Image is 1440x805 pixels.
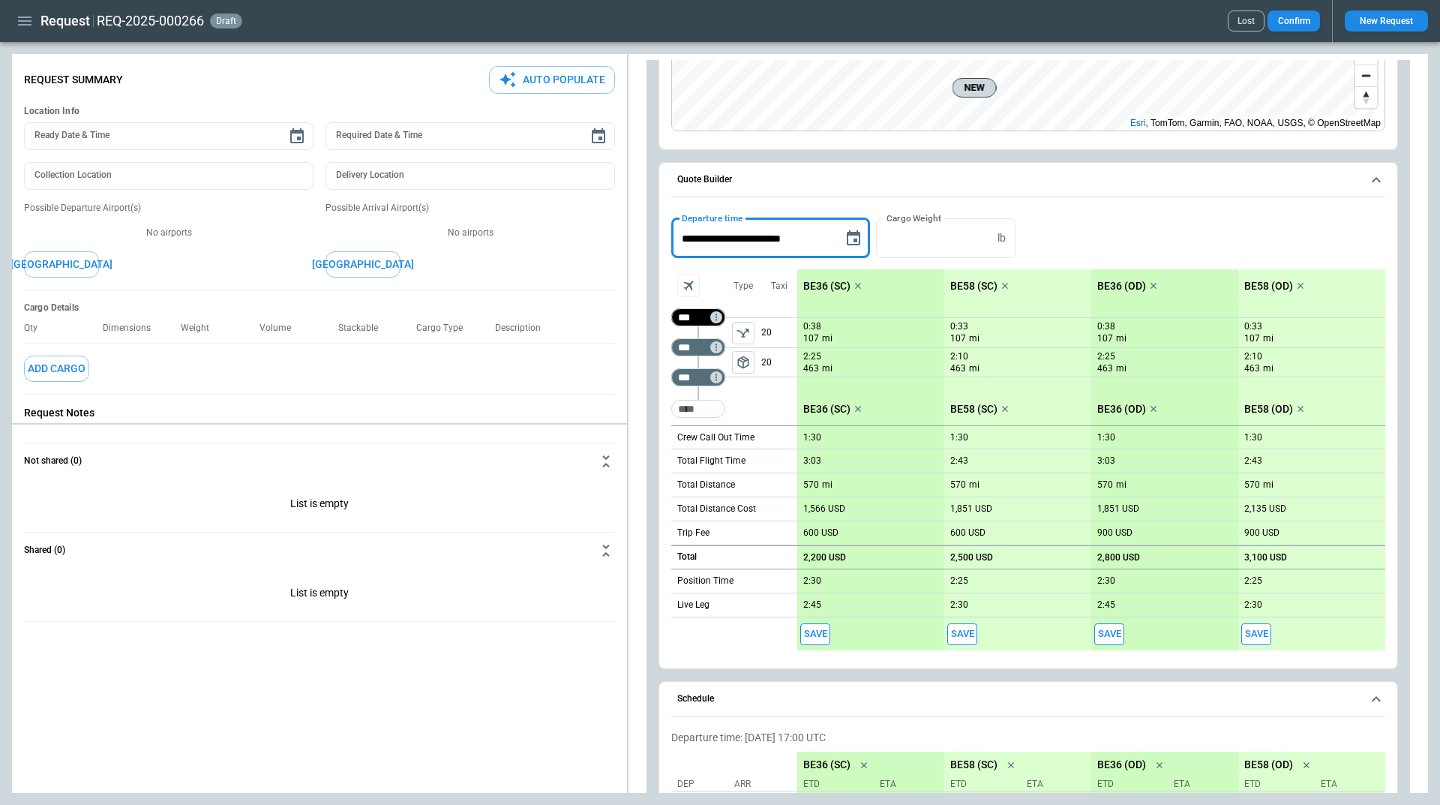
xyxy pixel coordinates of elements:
p: BE36 (SC) [803,758,850,771]
p: 600 USD [803,527,838,539]
p: 2:45 [1097,599,1115,611]
p: Taxi [771,280,787,293]
p: Departure time: [DATE] 17:00 UTC [671,731,1385,744]
p: 2,800 USD [1097,552,1140,563]
h6: Schedule [677,694,714,704]
p: 2,135 USD [1244,503,1286,515]
p: Cargo Type [416,323,475,334]
p: mi [1116,362,1126,375]
button: Shared (0) [24,533,615,569]
p: Qty [24,323,49,334]
label: Departure time [682,212,743,224]
p: ETD [1244,778,1309,791]
p: Total Distance Cost [677,503,756,515]
div: Not found [671,308,725,326]
button: Choose date [282,122,312,152]
p: Live Leg [677,599,709,611]
p: 900 USD [1097,527,1132,539]
a: Esri [1130,118,1146,128]
span: Save this aircraft quote and copy details to clipboard [1094,623,1124,645]
p: Dimensions [103,323,163,334]
p: 1:30 [803,432,821,443]
p: ETD [803,778,868,791]
p: Volume [259,323,303,334]
p: BE36 (SC) [803,403,850,416]
button: left aligned [732,322,754,344]
p: 2:10 [1244,351,1262,362]
p: 0:38 [803,321,821,332]
p: BE58 (OD) [1244,403,1293,416]
button: Reset bearing to north [1355,86,1377,108]
p: 900 USD [1244,527,1279,539]
button: [GEOGRAPHIC_DATA] [325,251,400,278]
button: Choose date [583,122,613,152]
p: mi [969,479,979,491]
p: BE36 (OD) [1097,280,1146,293]
button: Add Cargo [24,356,89,382]
p: BE58 (SC) [950,403,997,416]
span: Aircraft selection [677,275,700,297]
p: 3,100 USD [1244,552,1287,563]
p: BE58 (SC) [950,280,997,293]
div: , TomTom, Garmin, FAO, NOAA, USGS, © OpenStreetMap [1130,116,1381,131]
p: 2:30 [1097,575,1115,587]
h1: Request [40,12,90,30]
p: 1:30 [1097,432,1115,443]
p: List is empty [24,479,615,532]
p: 1,851 USD [1097,503,1139,515]
p: 20 [761,318,797,347]
p: No airports [24,227,313,239]
p: No airports [325,227,615,239]
div: Too short [671,368,725,386]
p: ETD [1097,778,1162,791]
p: Dep [677,778,730,791]
p: ETD [950,778,1015,791]
button: Not shared (0) [24,443,615,479]
p: mi [1263,479,1273,491]
p: 107 [1244,332,1260,345]
p: 2:25 [1244,575,1262,587]
h6: Total [677,552,697,562]
button: Schedule [671,682,1385,716]
p: 2,200 USD [803,552,846,563]
p: 1:30 [950,432,968,443]
p: 463 [950,362,966,375]
p: mi [969,332,979,345]
div: Too short [671,338,725,356]
p: Total Distance [677,479,735,491]
p: ETA [874,778,938,791]
button: Save [800,623,830,645]
p: BE36 (OD) [1097,403,1146,416]
p: 570 [803,479,819,491]
p: mi [1263,332,1273,345]
span: draft [213,16,239,26]
button: Quote Builder [671,163,1385,197]
p: 570 [1244,479,1260,491]
span: Type of sector [732,322,754,344]
p: 463 [803,362,819,375]
button: Save [947,623,977,645]
p: BE58 (OD) [1244,758,1293,771]
p: 2:43 [950,455,968,467]
button: [GEOGRAPHIC_DATA] [24,251,99,278]
div: Not shared (0) [24,479,615,532]
p: 2:25 [803,351,821,362]
p: BE58 (OD) [1244,280,1293,293]
label: Cargo Weight [886,212,941,224]
p: Position Time [677,575,733,587]
p: Possible Arrival Airport(s) [325,202,615,215]
p: ETA [1315,778,1379,791]
p: 3:03 [803,455,821,467]
span: Save this aircraft quote and copy details to clipboard [800,623,830,645]
p: Trip Fee [677,527,709,539]
p: 463 [1097,362,1113,375]
span: Save this aircraft quote and copy details to clipboard [1241,623,1271,645]
div: Not shared (0) [24,569,615,621]
p: 0:33 [1244,321,1262,332]
p: mi [822,362,832,375]
p: 2:30 [803,575,821,587]
p: ETA [1168,778,1232,791]
p: Total Flight Time [677,455,745,467]
p: ETA [1021,778,1085,791]
p: 1,851 USD [950,503,992,515]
